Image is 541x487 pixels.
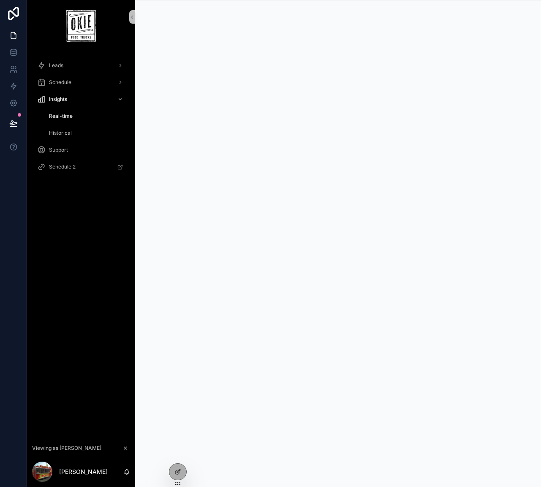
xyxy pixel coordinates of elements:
[32,92,130,107] a: Insights
[32,58,130,73] a: Leads
[66,10,95,42] img: App logo
[32,142,130,158] a: Support
[32,75,130,90] a: Schedule
[49,113,73,120] span: Real-time
[49,62,63,69] span: Leads
[42,125,130,141] a: Historical
[49,163,76,170] span: Schedule 2
[49,130,72,136] span: Historical
[32,445,101,452] span: Viewing as [PERSON_NAME]
[32,159,130,174] a: Schedule 2
[27,52,135,185] div: scrollable content
[49,96,67,103] span: Insights
[59,468,108,476] p: [PERSON_NAME]
[49,147,68,153] span: Support
[42,109,130,124] a: Real-time
[49,79,71,86] span: Schedule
